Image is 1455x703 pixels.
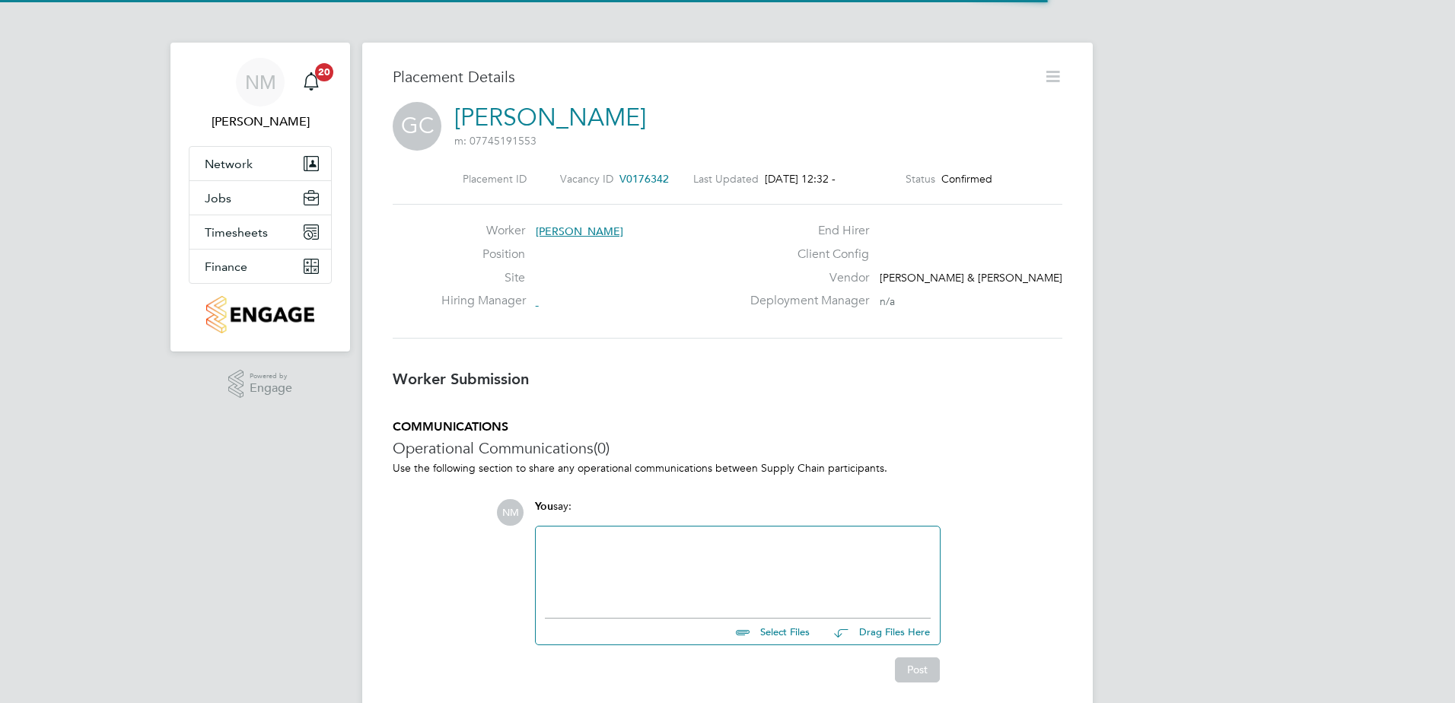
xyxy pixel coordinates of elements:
label: Site [441,270,525,286]
span: V0176342 [619,172,669,186]
button: Network [189,147,331,180]
h3: Placement Details [393,67,1032,87]
h5: COMMUNICATIONS [393,419,1062,435]
h3: Operational Communications [393,438,1062,458]
button: Post [895,657,940,682]
button: Timesheets [189,215,331,249]
a: NM[PERSON_NAME] [189,58,332,131]
a: [PERSON_NAME] [454,103,646,132]
button: Jobs [189,181,331,215]
a: Go to home page [189,296,332,333]
label: Placement ID [463,172,527,186]
nav: Main navigation [170,43,350,351]
label: Hiring Manager [441,293,525,309]
label: Vendor [741,270,869,286]
label: Status [906,172,935,186]
label: Last Updated [693,172,759,186]
a: Powered byEngage [228,370,293,399]
span: Finance [205,259,247,274]
span: Network [205,157,253,171]
label: Deployment Manager [741,293,869,309]
img: countryside-properties-logo-retina.png [206,296,314,333]
span: m: 07745191553 [454,134,536,148]
b: Worker Submission [393,370,529,388]
span: (0) [594,438,610,458]
a: 20 [296,58,326,107]
span: NM [245,72,276,92]
span: 20 [315,63,333,81]
span: Jobs [205,191,231,205]
span: [PERSON_NAME] & [PERSON_NAME] Limited [880,271,1101,285]
p: Use the following section to share any operational communications between Supply Chain participants. [393,461,1062,475]
span: [DATE] 12:32 - [765,172,836,186]
span: [PERSON_NAME] [536,224,623,238]
span: You [535,500,553,513]
span: NM [497,499,524,526]
label: Position [441,247,525,262]
span: Confirmed [941,172,992,186]
label: End Hirer [741,223,869,239]
label: Vacancy ID [560,172,613,186]
span: Powered by [250,370,292,383]
span: Nicola Meacham [189,113,332,131]
label: Worker [441,223,525,239]
span: Engage [250,382,292,395]
span: Timesheets [205,225,268,240]
span: GC [393,102,441,151]
div: say: [535,499,941,526]
button: Drag Files Here [822,616,931,648]
label: Client Config [741,247,869,262]
button: Finance [189,250,331,283]
span: n/a [880,294,895,308]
